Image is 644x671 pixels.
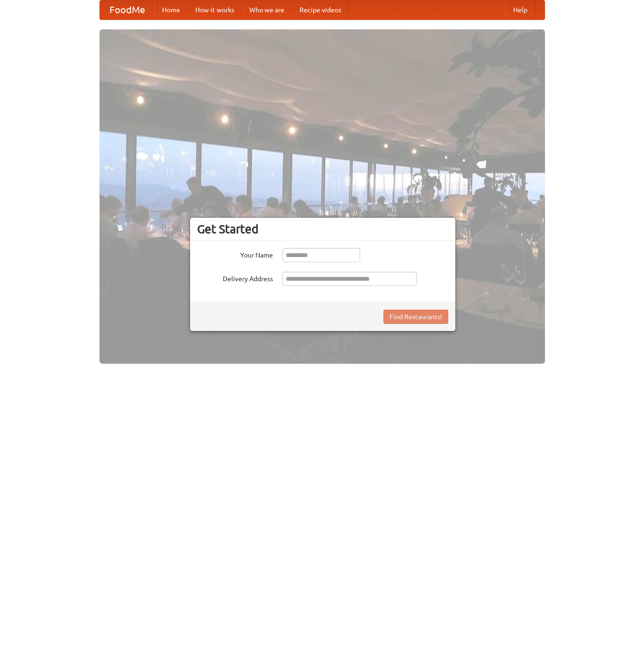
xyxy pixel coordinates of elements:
[292,0,349,19] a: Recipe videos
[506,0,535,19] a: Help
[383,310,448,324] button: Find Restaurants!
[188,0,242,19] a: How it works
[242,0,292,19] a: Who we are
[197,222,448,236] h3: Get Started
[197,248,273,260] label: Your Name
[154,0,188,19] a: Home
[197,272,273,284] label: Delivery Address
[100,0,154,19] a: FoodMe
